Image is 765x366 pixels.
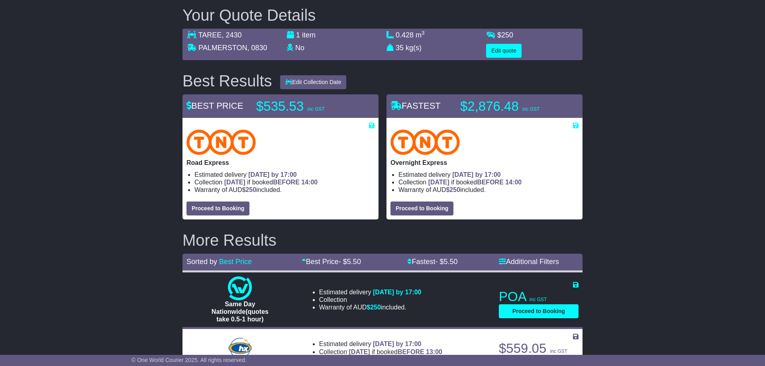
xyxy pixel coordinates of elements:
span: No [295,44,304,52]
span: BEFORE [398,348,424,355]
li: Collection [194,178,375,186]
span: 5.50 [444,258,458,266]
p: $2,876.48 [460,98,560,114]
img: One World Courier: Same Day Nationwide(quotes take 0.5-1 hour) [228,276,252,300]
span: 1 [296,31,300,39]
span: , 0830 [247,44,267,52]
span: 14:00 [301,179,318,186]
span: [DATE] by 17:00 [452,171,501,178]
span: [DATE] by 17:00 [373,289,422,296]
span: item [302,31,316,39]
h2: More Results [182,231,583,249]
p: Road Express [186,159,375,166]
a: Fastest- $5.50 [407,258,457,266]
span: 13:00 [426,348,442,355]
li: Warranty of AUD included. [194,186,375,194]
span: $ [446,186,460,193]
span: BEFORE [273,179,300,186]
span: 0.428 [396,31,414,39]
button: Proceed to Booking [186,202,249,215]
img: Hunter Express: Road Express [227,336,253,360]
span: PALMERSTON [198,44,247,52]
span: inc GST [307,106,324,112]
button: Proceed to Booking [499,304,579,318]
span: $ [242,186,256,193]
span: $ [497,31,513,39]
p: $535.53 [256,98,356,114]
span: 5.50 [347,258,361,266]
a: Best Price [219,258,252,266]
h2: Your Quote Details [182,6,583,24]
span: [DATE] by 17:00 [248,171,297,178]
span: [DATE] [224,179,245,186]
li: Estimated delivery [194,171,375,178]
span: , 2430 [222,31,241,39]
a: Best Price- $5.50 [302,258,361,266]
li: Estimated delivery [398,171,579,178]
span: FASTEST [390,101,441,111]
sup: 3 [422,30,425,36]
span: inc GST [550,348,567,354]
p: POA [499,289,579,305]
span: [DATE] [428,179,449,186]
a: Additional Filters [499,258,559,266]
p: Overnight Express [390,159,579,166]
span: [DATE] by 17:00 [373,341,422,347]
span: kg(s) [406,44,422,52]
li: Collection [398,178,579,186]
div: Best Results [178,72,276,90]
li: Estimated delivery [319,340,442,348]
span: m [416,31,425,39]
p: $559.05 [499,341,579,356]
span: 250 [449,186,460,193]
span: 250 [501,31,513,39]
li: Collection [319,348,442,356]
span: $ [367,304,381,311]
button: Edit Collection Date [280,75,347,89]
img: TNT Domestic: Overnight Express [390,129,460,155]
img: TNT Domestic: Road Express [186,129,256,155]
span: [DATE] [349,348,370,355]
span: BEFORE [477,179,504,186]
span: if booked [428,179,522,186]
span: Sorted by [186,258,217,266]
span: inc GST [530,297,547,302]
li: Estimated delivery [319,288,422,296]
span: TAREE [198,31,222,39]
button: Edit quote [486,44,522,58]
span: - $ [339,258,361,266]
span: if booked [349,348,442,355]
span: inc GST [522,106,539,112]
span: 250 [370,304,381,311]
button: Proceed to Booking [390,202,453,215]
li: Collection [319,296,422,303]
span: 14:00 [505,179,522,186]
li: Warranty of AUD included. [319,303,422,311]
span: 35 [396,44,404,52]
span: - $ [435,258,457,266]
li: Warranty of AUD included. [398,186,579,194]
span: © One World Courier 2025. All rights reserved. [131,357,247,363]
span: BEST PRICE [186,101,243,111]
span: 250 [245,186,256,193]
span: if booked [224,179,318,186]
span: Same Day Nationwide(quotes take 0.5-1 hour) [212,301,269,323]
